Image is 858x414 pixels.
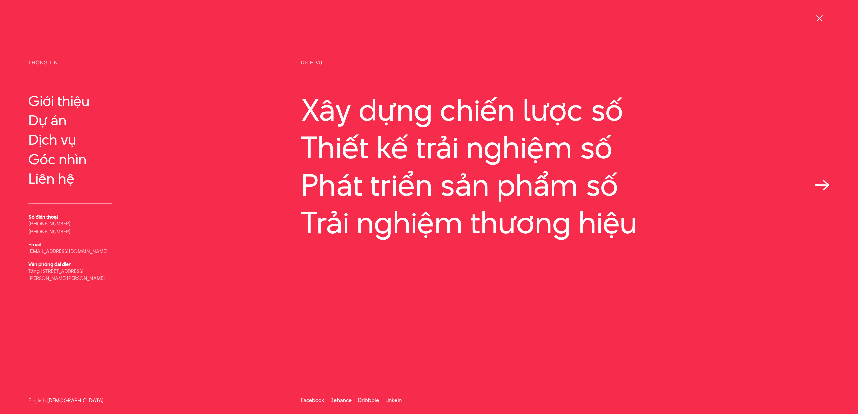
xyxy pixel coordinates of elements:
span: Dịch vụ [301,60,830,76]
p: Tầng [STREET_ADDRESS][PERSON_NAME][PERSON_NAME] [28,268,112,282]
a: [EMAIL_ADDRESS][DOMAIN_NAME] [28,248,108,255]
a: Giới thiệu [28,93,112,109]
a: Dự án [28,112,112,128]
a: Liên hệ [28,171,112,187]
span: Thông tin [28,60,112,76]
a: Xây dựng chiến lược số [301,93,830,127]
a: Thiết kế trải nghiệm số [301,130,830,165]
a: Góc nhìn [28,151,112,167]
a: Dribbble [358,396,379,404]
a: Facebook [301,396,324,404]
a: Linkein [385,396,402,404]
a: Trải nghiệm thương hiệu [301,205,830,240]
a: Behance [330,396,352,404]
a: Phát triển sản phẩm số [301,168,830,202]
a: Dịch vụ [28,132,112,148]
